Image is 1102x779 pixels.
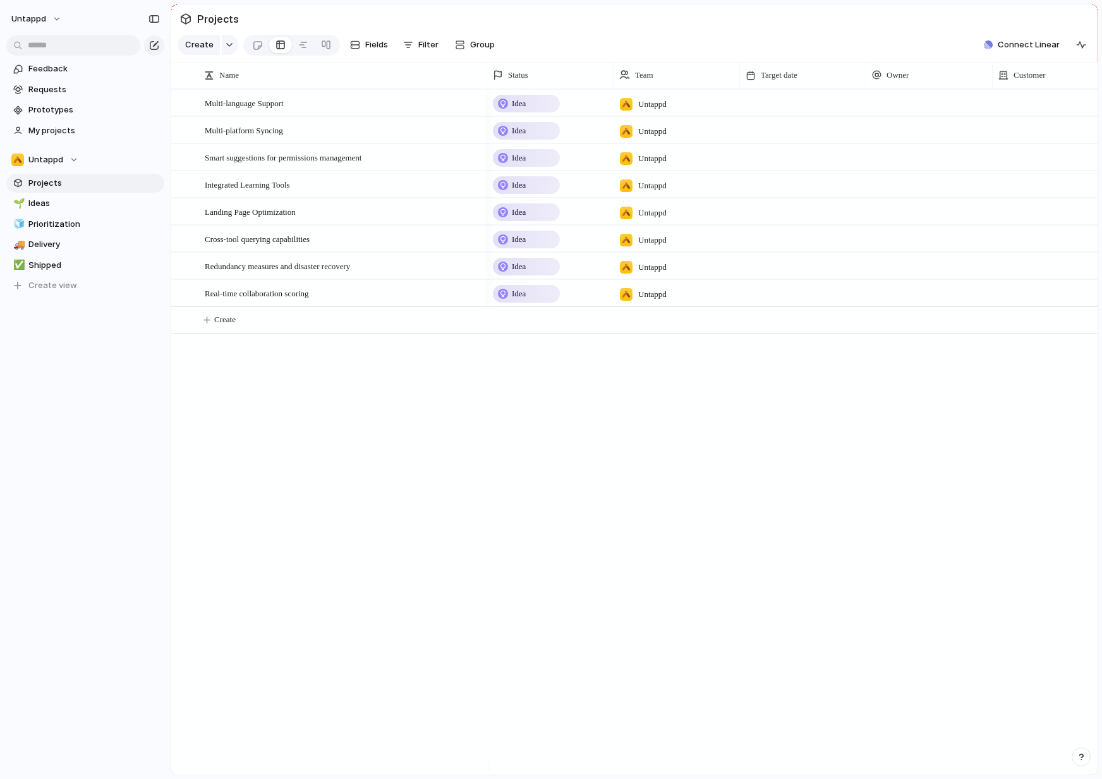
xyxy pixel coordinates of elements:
span: Untappd [638,152,667,165]
div: 🧊 [13,217,22,231]
button: 🧊 [11,218,24,231]
button: ✅ [11,259,24,272]
span: Integrated Learning Tools [205,177,290,191]
span: Create view [28,279,77,292]
span: Ideas [28,197,160,210]
span: Feedback [28,63,160,75]
div: ✅ [13,258,22,272]
span: Name [219,69,239,82]
span: Smart suggestions for permissions management [205,150,361,164]
div: 🚚 [13,238,22,252]
span: My projects [28,124,160,137]
a: 🚚Delivery [6,235,164,254]
span: Untappd [638,261,667,274]
span: Multi-platform Syncing [205,123,283,137]
a: Projects [6,174,164,193]
span: Group [470,39,495,51]
span: Idea [512,97,526,110]
span: Idea [512,233,526,246]
a: Prototypes [6,100,164,119]
span: Delivery [28,238,160,251]
span: Customer [1014,69,1046,82]
span: Projects [195,8,241,30]
span: Create [185,39,214,51]
span: Untappd [28,154,63,166]
a: Feedback [6,59,164,78]
span: Untappd [638,234,667,246]
a: 🌱Ideas [6,194,164,213]
span: Prioritization [28,218,160,231]
button: 🌱 [11,197,24,210]
span: Fields [365,39,388,51]
span: Idea [512,287,526,300]
span: Projects [28,177,160,190]
a: ✅Shipped [6,256,164,275]
span: Idea [512,179,526,191]
span: Redundancy measures and disaster recovery [205,258,350,273]
button: Untappd [6,150,164,169]
span: Target date [761,69,797,82]
span: Idea [512,124,526,137]
span: Status [508,69,528,82]
span: Untappd [638,125,667,138]
span: Requests [28,83,160,96]
button: Fields [345,35,393,55]
a: 🧊Prioritization [6,215,164,234]
span: Cross-tool querying capabilities [205,231,310,246]
span: Create [214,313,236,326]
a: Requests [6,80,164,99]
span: Idea [512,152,526,164]
button: Create view [6,276,164,295]
span: Team [635,69,653,82]
span: Idea [512,260,526,273]
span: Real-time collaboration scoring [205,286,309,300]
div: 🌱 [13,196,22,211]
button: Connect Linear [979,35,1065,54]
span: Untappd [638,288,667,301]
span: Idea [512,206,526,219]
button: Group [449,35,501,55]
span: Untappd [638,207,667,219]
span: Landing Page Optimization [205,204,296,219]
button: Create [178,35,220,55]
span: Connect Linear [998,39,1060,51]
span: Prototypes [28,104,160,116]
span: Multi-language Support [205,95,284,110]
button: Filter [398,35,444,55]
a: My projects [6,121,164,140]
span: Untappd [11,13,46,25]
span: Untappd [638,98,667,111]
button: 🚚 [11,238,24,251]
span: Untappd [638,179,667,192]
button: Untappd [6,9,68,29]
span: Filter [418,39,439,51]
span: Shipped [28,259,160,272]
span: Owner [887,69,909,82]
